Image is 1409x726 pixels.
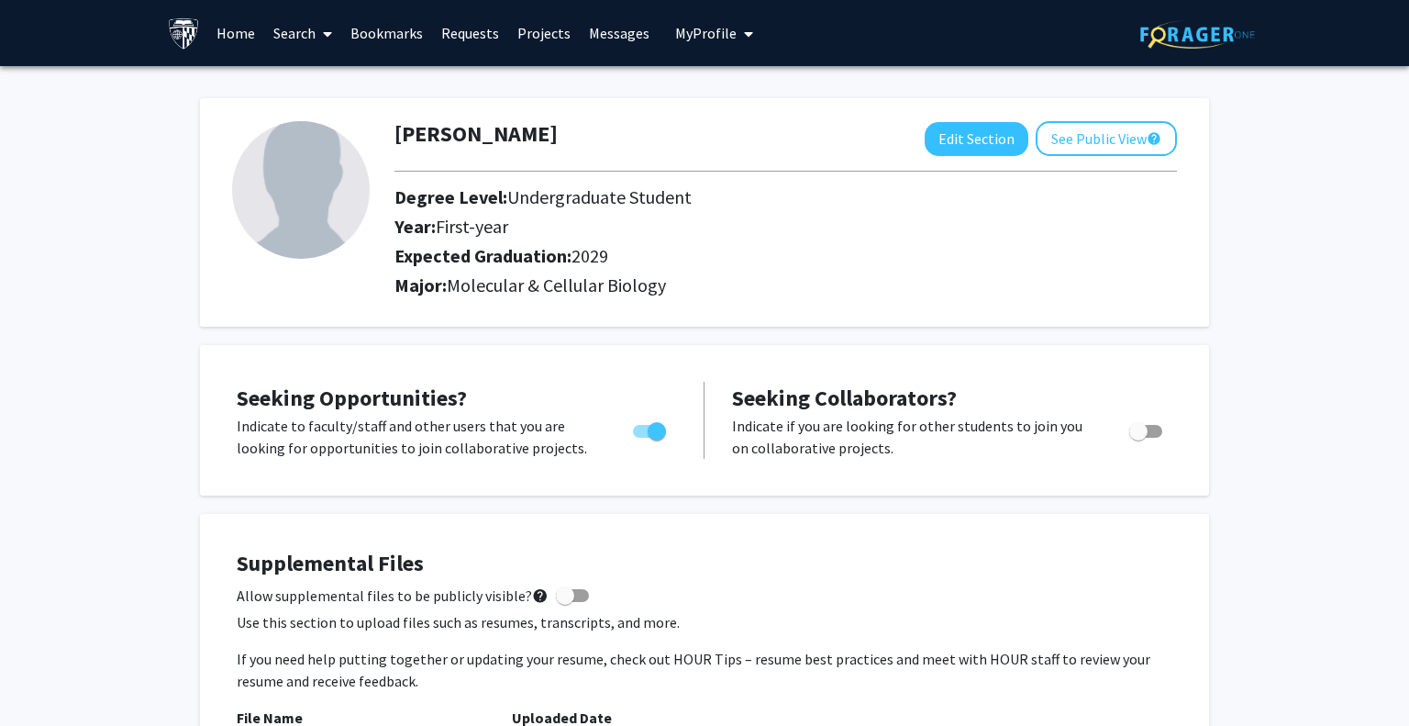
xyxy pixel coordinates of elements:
span: First-year [436,215,508,238]
img: Profile Picture [232,121,370,259]
h2: Major: [394,274,1177,296]
a: Requests [432,1,508,65]
h1: [PERSON_NAME] [394,121,558,148]
span: Seeking Opportunities? [237,384,467,412]
span: 2029 [571,244,608,267]
p: Indicate to faculty/staff and other users that you are looking for opportunities to join collabor... [237,415,598,459]
mat-icon: help [1147,128,1161,150]
a: Home [207,1,264,65]
img: Johns Hopkins University Logo [168,17,200,50]
h2: Expected Graduation: [394,245,1074,267]
p: Use this section to upload files such as resumes, transcripts, and more. [237,611,1172,633]
img: ForagerOne Logo [1140,20,1255,49]
h4: Supplemental Files [237,551,1172,577]
a: Messages [580,1,659,65]
h2: Degree Level: [394,186,1074,208]
span: Molecular & Cellular Biology [447,274,666,296]
a: Bookmarks [341,1,432,65]
button: See Public View [1036,121,1177,156]
span: Undergraduate Student [507,185,692,208]
h2: Year: [394,216,1074,238]
span: Allow supplemental files to be publicly visible? [237,585,549,607]
p: If you need help putting together or updating your resume, check out HOUR Tips – resume best prac... [237,648,1172,692]
button: Edit Section [925,122,1028,156]
a: Projects [508,1,580,65]
div: Toggle [1122,415,1172,442]
p: Indicate if you are looking for other students to join you on collaborative projects. [732,415,1094,459]
span: Seeking Collaborators? [732,384,957,412]
mat-icon: help [532,585,549,607]
a: Search [264,1,341,65]
span: My Profile [675,24,737,42]
div: Toggle [626,415,676,442]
